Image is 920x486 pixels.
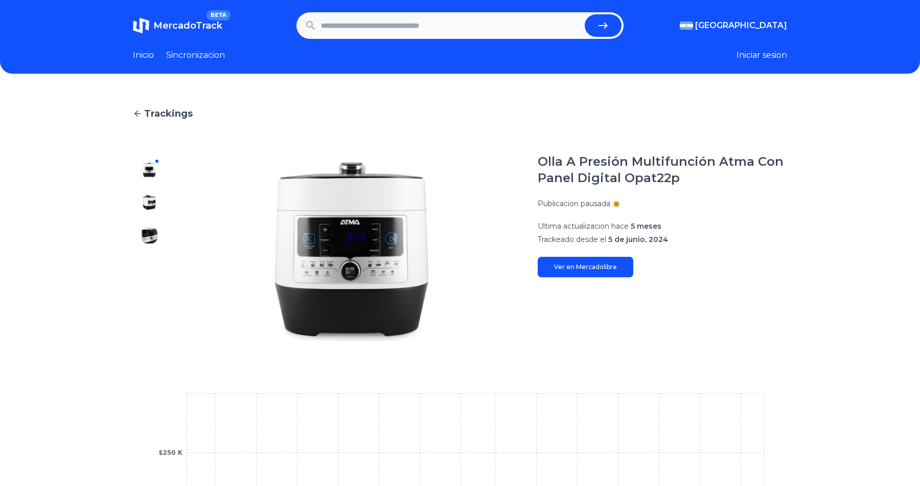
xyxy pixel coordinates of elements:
[186,153,517,350] img: Olla A Presión Multifunción Atma Con Panel Digital Opat22p
[737,49,787,61] button: Iniciar sesion
[141,325,157,342] img: Olla A Presión Multifunción Atma Con Panel Digital Opat22p
[141,293,157,309] img: Olla A Presión Multifunción Atma Con Panel Digital Opat22p
[153,20,222,31] span: MercadoTrack
[680,19,787,32] button: [GEOGRAPHIC_DATA]
[141,260,157,276] img: Olla A Presión Multifunción Atma Con Panel Digital Opat22p
[680,21,693,30] img: Argentina
[141,162,157,178] img: Olla A Presión Multifunción Atma Con Panel Digital Opat22p
[608,235,668,244] span: 5 de junio, 2024
[141,194,157,211] img: Olla A Presión Multifunción Atma Con Panel Digital Opat22p
[141,227,157,244] img: Olla A Presión Multifunción Atma Con Panel Digital Opat22p
[133,17,222,34] a: MercadoTrackBETA
[144,106,193,121] span: Trackings
[166,49,225,61] a: Sincronizacion
[538,153,787,186] h1: Olla A Presión Multifunción Atma Con Panel Digital Opat22p
[538,235,606,244] span: Trackeado desde el
[695,19,787,32] span: [GEOGRAPHIC_DATA]
[538,222,629,231] span: Ultima actualizacion hace
[206,10,231,20] span: BETA
[158,449,183,456] tspan: $250 K
[631,222,661,231] span: 5 meses
[133,17,149,34] img: MercadoTrack
[133,49,154,61] a: Inicio
[538,257,633,277] a: Ver en Mercadolibre
[538,198,610,209] p: Publicacion pausada
[133,106,787,121] a: Trackings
